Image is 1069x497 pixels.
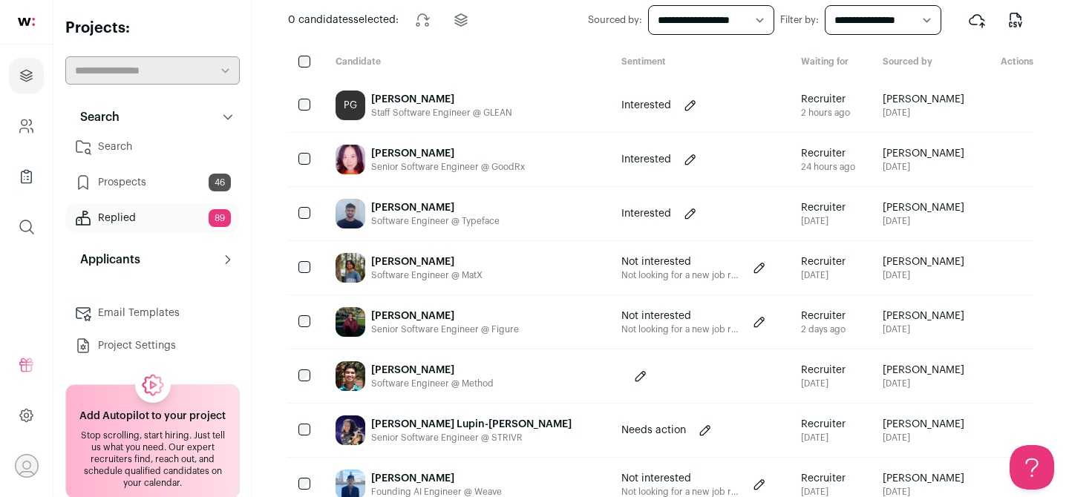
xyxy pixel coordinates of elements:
[801,363,846,378] span: Recruiter
[621,323,740,335] p: Not looking for a new job right now
[883,269,964,281] span: [DATE]
[980,56,1033,70] div: Actions
[15,454,39,478] button: Open dropdown
[801,215,846,227] div: [DATE]
[801,269,846,281] div: [DATE]
[871,56,980,70] div: Sourced by
[883,215,964,227] span: [DATE]
[801,200,846,215] span: Recruiter
[371,269,483,281] div: Software Engineer @ MatX
[883,363,964,378] span: [PERSON_NAME]
[65,168,240,197] a: Prospects46
[371,215,500,227] div: Software Engineer @ Typeface
[371,309,519,323] div: [PERSON_NAME]
[371,417,572,432] div: [PERSON_NAME] Lupin-[PERSON_NAME]
[371,378,494,389] div: Software Engineer @ Method
[336,253,365,283] img: 3b458451b32e53dc91d6419f04ffbc29b0af8d4d093b36a0fc37683aefba9e85.jpg
[883,92,964,107] span: [PERSON_NAME]
[371,254,483,269] div: [PERSON_NAME]
[371,161,525,173] div: Senior Software Engineer @ GoodRx
[801,146,855,161] span: Recruiter
[65,331,240,361] a: Project Settings
[801,417,846,432] span: Recruiter
[65,18,240,39] h2: Projects:
[324,56,609,70] div: Candidate
[801,309,846,323] span: Recruiter
[371,323,519,335] div: Senior Software Engineer @ Figure
[336,307,365,337] img: 7d5103adbe68659fafb95515342278b1a35fc07a253310ab74cfc07b56bf4821.jpg
[883,432,964,444] span: [DATE]
[801,92,850,107] span: Recruiter
[65,203,240,233] a: Replied89
[801,378,846,389] div: [DATE]
[621,254,740,269] p: Not interested
[883,254,964,269] span: [PERSON_NAME]
[75,429,230,489] div: Stop scrolling, start hiring. Just tell us what you need. Our expert recruiters find, reach out, ...
[336,361,365,391] img: 0c15f6b5ea5343731c04819af41ee2e479a34a0865db811de174d1b3a05bf6ae
[371,92,512,107] div: [PERSON_NAME]
[336,145,365,174] img: 0f6c3e119847a527383d2f1063fa38f7bcad8a02fe9720c7ba65ef70d01c4d94
[1010,445,1054,490] iframe: Help Scout Beacon - Open
[621,98,671,113] p: Interested
[371,146,525,161] div: [PERSON_NAME]
[883,378,964,389] span: [DATE]
[288,13,399,27] span: selected:
[883,107,964,119] span: [DATE]
[71,251,140,269] p: Applicants
[9,108,44,144] a: Company and ATS Settings
[371,107,512,119] div: Staff Software Engineer @ GLEAN
[65,298,240,328] a: Email Templates
[371,363,494,378] div: [PERSON_NAME]
[209,209,231,227] span: 89
[209,174,231,191] span: 46
[998,2,1033,38] button: Export to CSV
[621,309,740,323] p: Not interested
[18,18,35,26] img: wellfound-shorthand-0d5821cbd27db2630d0214b213865d53afaa358527fdda9d0ea32b1df1b89c2c.svg
[883,417,964,432] span: [PERSON_NAME]
[801,161,855,173] div: 24 hours ago
[9,58,44,93] a: Projects
[789,56,871,70] div: Waiting for
[883,323,964,335] span: [DATE]
[71,108,120,126] p: Search
[371,471,502,486] div: [PERSON_NAME]
[371,432,572,444] div: Senior Software Engineer @ STRIVR
[79,409,226,424] h2: Add Autopilot to your project
[621,269,740,281] p: Not looking for a new job right now
[621,471,740,486] p: Not interested
[621,206,671,221] p: Interested
[336,415,365,445] img: 9cbd543f8da8f2f7d70661b482852ee4836e8d0fc2ea699463c1db60d16fbe9b.jpg
[609,56,788,70] div: Sentiment
[883,146,964,161] span: [PERSON_NAME]
[801,323,846,335] div: 2 days ago
[801,254,846,269] span: Recruiter
[621,152,671,167] p: Interested
[883,471,964,486] span: [PERSON_NAME]
[288,15,353,25] span: 0 candidates
[801,432,846,444] div: [DATE]
[65,245,240,274] button: Applicants
[65,102,240,132] button: Search
[780,14,819,26] label: Filter by:
[371,200,500,215] div: [PERSON_NAME]
[336,199,365,228] img: b46383aa27d0f0d2c3ded663dadab8b5397b68c7b8b22f1b19e178cb10a27c35
[9,159,44,194] a: Company Lists
[336,90,365,120] div: PG
[883,200,964,215] span: [PERSON_NAME]
[588,14,642,26] label: Sourced by:
[801,107,850,119] div: 2 hours ago
[621,423,686,438] p: Needs action
[883,309,964,323] span: [PERSON_NAME]
[65,132,240,162] a: Search
[801,471,846,486] span: Recruiter
[959,2,995,38] button: Export to ATS
[883,161,964,173] span: [DATE]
